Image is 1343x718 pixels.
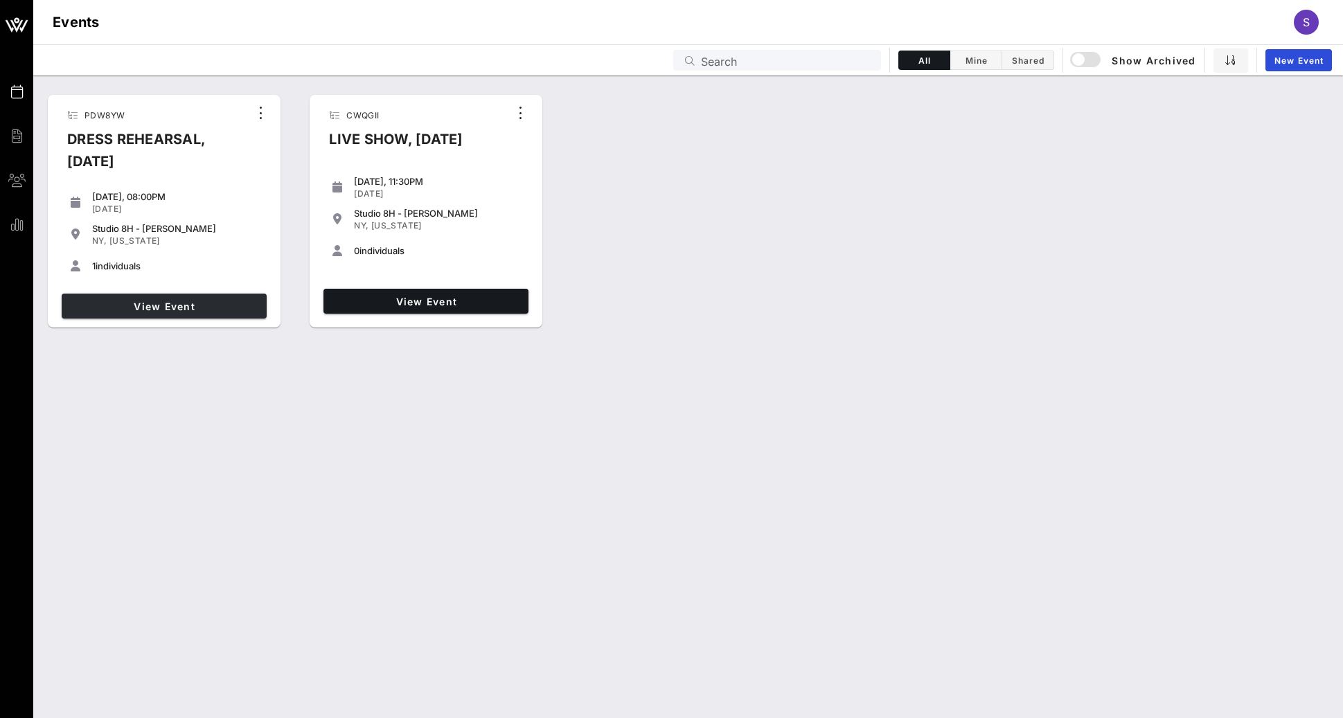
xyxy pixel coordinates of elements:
span: [US_STATE] [109,235,160,246]
span: S [1303,15,1310,29]
div: [DATE], 08:00PM [92,191,261,202]
span: 1 [92,260,96,271]
div: Studio 8H - [PERSON_NAME] [354,208,523,219]
div: [DATE] [354,188,523,199]
span: Mine [959,55,993,66]
button: Show Archived [1071,48,1196,73]
div: LIVE SHOW, [DATE] [318,128,474,161]
span: NY, [354,220,368,231]
span: 0 [354,245,359,256]
span: Show Archived [1072,52,1195,69]
div: individuals [92,260,261,271]
div: individuals [354,245,523,256]
span: All [907,55,941,66]
a: New Event [1265,49,1332,71]
h1: Events [53,11,100,33]
span: New Event [1274,55,1324,66]
div: S [1294,10,1319,35]
span: [US_STATE] [371,220,422,231]
button: All [898,51,950,70]
span: PDW8YW [85,110,125,120]
a: View Event [323,289,528,314]
a: View Event [62,294,267,318]
span: CWQGII [346,110,379,120]
span: View Event [329,296,523,307]
div: [DATE], 11:30PM [354,176,523,187]
button: Mine [950,51,1002,70]
div: Studio 8H - [PERSON_NAME] [92,223,261,234]
div: DRESS REHEARSAL, [DATE] [56,128,249,183]
span: View Event [67,300,261,312]
span: Shared [1011,55,1045,66]
button: Shared [1002,51,1054,70]
span: NY, [92,235,107,246]
div: [DATE] [92,204,261,215]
